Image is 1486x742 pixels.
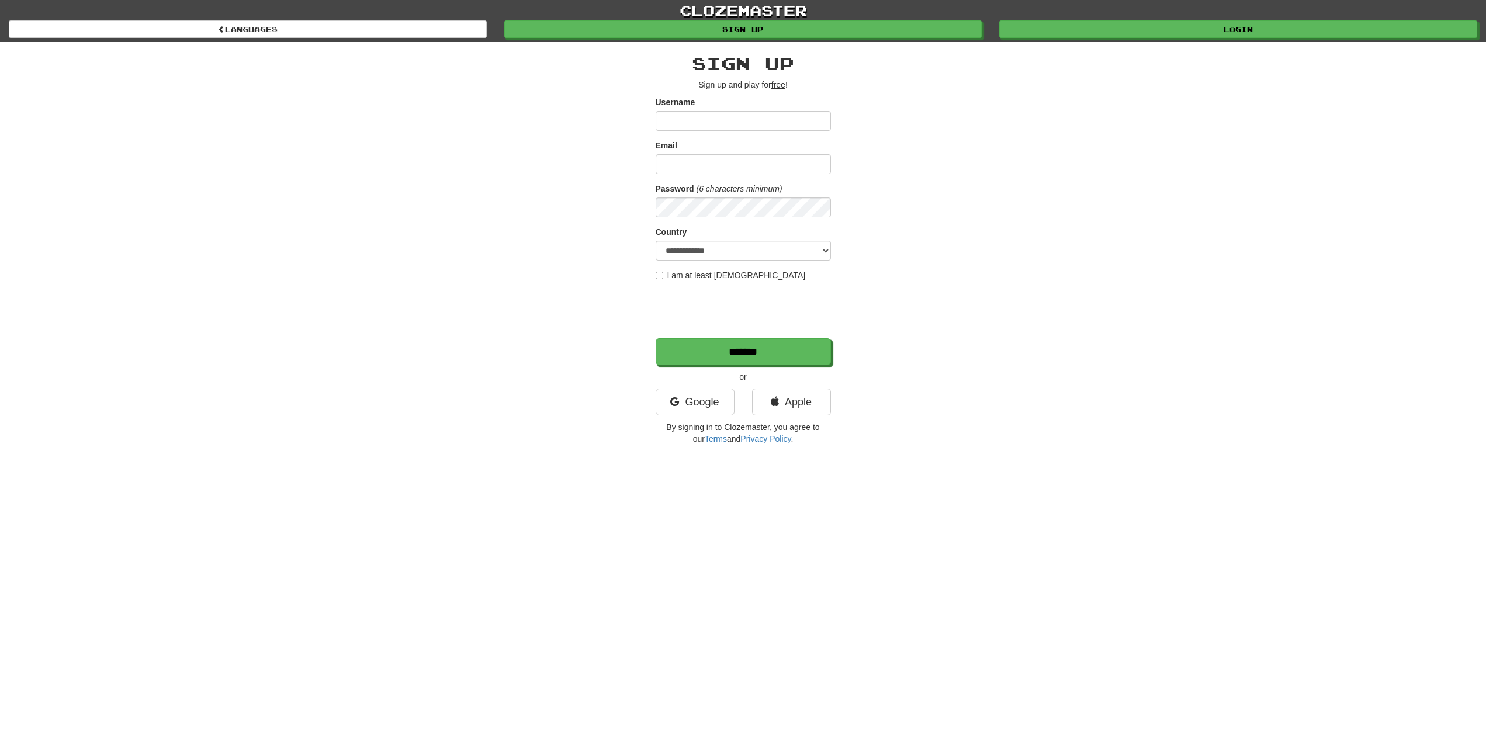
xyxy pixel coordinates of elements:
a: Login [999,20,1477,38]
label: Password [656,183,694,195]
em: (6 characters minimum) [697,184,782,193]
input: I am at least [DEMOGRAPHIC_DATA] [656,272,663,279]
h2: Sign up [656,54,831,73]
p: Sign up and play for ! [656,79,831,91]
p: By signing in to Clozemaster, you agree to our and . [656,421,831,445]
a: Privacy Policy [740,434,791,443]
a: Languages [9,20,487,38]
a: Google [656,389,735,415]
a: Terms [705,434,727,443]
p: or [656,371,831,383]
label: Email [656,140,677,151]
label: I am at least [DEMOGRAPHIC_DATA] [656,269,806,281]
u: free [771,80,785,89]
label: Username [656,96,695,108]
a: Sign up [504,20,982,38]
label: Country [656,226,687,238]
iframe: reCAPTCHA [656,287,833,332]
a: Apple [752,389,831,415]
